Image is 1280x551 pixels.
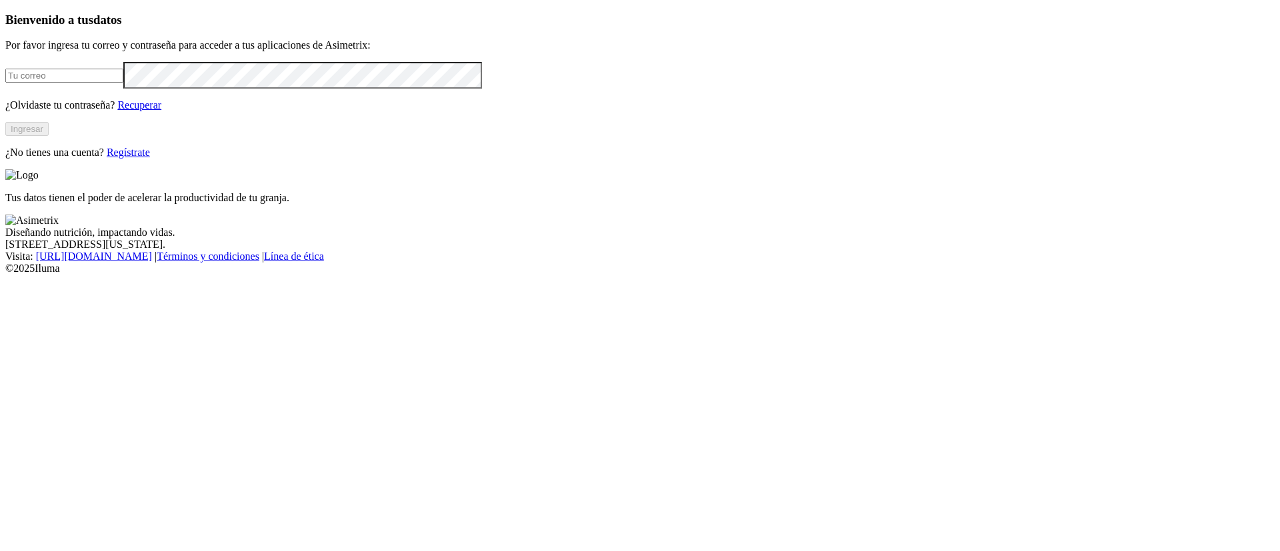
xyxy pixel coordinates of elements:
a: Recuperar [117,99,161,111]
div: [STREET_ADDRESS][US_STATE]. [5,239,1275,251]
p: ¿No tienes una cuenta? [5,147,1275,159]
p: Por favor ingresa tu correo y contraseña para acceder a tus aplicaciones de Asimetrix: [5,39,1275,51]
p: ¿Olvidaste tu contraseña? [5,99,1275,111]
div: Visita : | | [5,251,1275,263]
span: datos [93,13,122,27]
img: Logo [5,169,39,181]
a: Línea de ética [264,251,324,262]
a: [URL][DOMAIN_NAME] [36,251,152,262]
p: Tus datos tienen el poder de acelerar la productividad de tu granja. [5,192,1275,204]
div: Diseñando nutrición, impactando vidas. [5,227,1275,239]
div: © 2025 Iluma [5,263,1275,275]
a: Regístrate [107,147,150,158]
img: Asimetrix [5,215,59,227]
button: Ingresar [5,122,49,136]
input: Tu correo [5,69,123,83]
h3: Bienvenido a tus [5,13,1275,27]
a: Términos y condiciones [157,251,259,262]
